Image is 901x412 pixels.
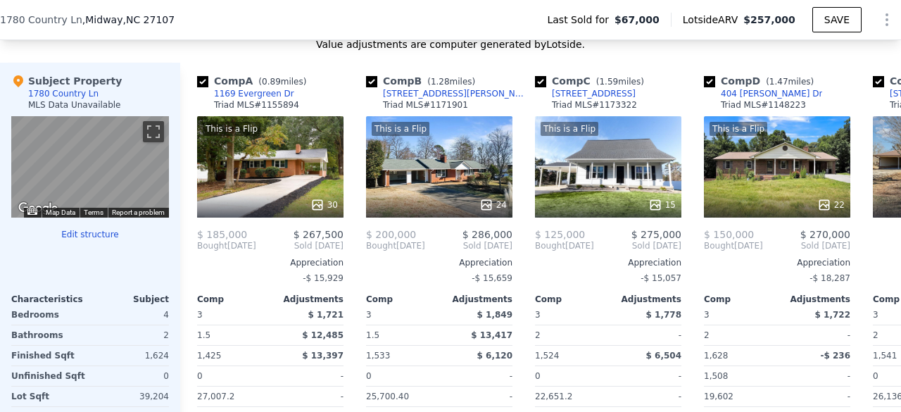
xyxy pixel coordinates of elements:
span: -$ 18,287 [809,273,850,283]
div: - [611,387,681,406]
div: 22 [817,198,845,212]
div: Comp [535,294,608,305]
span: 1,524 [535,351,559,361]
div: 2 [704,325,774,345]
div: 2 [535,325,605,345]
span: $ 13,397 [302,351,344,361]
button: Toggle fullscreen view [143,121,164,142]
span: $ 1,722 [815,310,850,320]
div: Comp B [366,74,481,88]
div: - [611,366,681,386]
span: 3 [197,310,203,320]
a: Open this area in Google Maps (opens a new window) [15,199,61,218]
span: 1.59 [599,77,618,87]
span: $ 200,000 [366,229,416,240]
div: 4 [93,305,169,325]
span: $ 1,721 [308,310,344,320]
div: - [273,366,344,386]
div: Triad MLS # 1155894 [214,99,299,111]
div: 24 [479,198,507,212]
div: Adjustments [439,294,512,305]
span: Last Sold for [547,13,615,27]
span: $ 6,120 [477,351,512,361]
div: 15 [648,198,676,212]
div: Comp [704,294,777,305]
div: This is a Flip [372,122,429,136]
span: Lotside ARV [683,13,743,27]
div: Adjustments [608,294,681,305]
div: Comp [197,294,270,305]
span: 1,541 [873,351,897,361]
span: Sold [DATE] [763,240,850,251]
div: Bedrooms [11,305,87,325]
span: 27,007.2 [197,392,234,401]
div: 1780 Country Ln [28,88,99,99]
span: $ 1,778 [646,310,681,320]
span: -$ 15,057 [641,273,681,283]
span: 1,628 [704,351,728,361]
a: 404 [PERSON_NAME] Dr [704,88,822,99]
span: 0 [535,371,541,381]
span: Bought [366,240,396,251]
span: ( miles) [760,77,819,87]
span: Bought [704,240,734,251]
a: [STREET_ADDRESS] [535,88,636,99]
span: $ 1,849 [477,310,512,320]
div: Appreciation [535,257,681,268]
div: Subject [90,294,169,305]
div: - [780,325,850,345]
span: $ 185,000 [197,229,247,240]
div: 2 [93,325,169,345]
span: 0 [366,371,372,381]
span: $ 125,000 [535,229,585,240]
div: [DATE] [704,240,763,251]
div: This is a Flip [710,122,767,136]
div: Triad MLS # 1148223 [721,99,806,111]
div: [STREET_ADDRESS][PERSON_NAME] [383,88,529,99]
span: 0 [197,371,203,381]
span: $ 13,417 [471,330,512,340]
div: Lot Sqft [11,387,87,406]
div: [DATE] [197,240,256,251]
span: 3 [704,310,710,320]
span: Sold [DATE] [256,240,344,251]
div: Appreciation [197,257,344,268]
div: Comp D [704,74,819,88]
span: -$ 15,929 [303,273,344,283]
div: 39,204 [93,387,169,406]
span: 1.47 [769,77,788,87]
span: 1.28 [431,77,450,87]
div: - [273,387,344,406]
button: Map Data [46,208,75,218]
span: 0 [873,371,878,381]
span: $ 150,000 [704,229,754,240]
a: 1169 Evergreen Dr [197,88,294,99]
span: 1,425 [197,351,221,361]
div: 1,624 [93,346,169,366]
span: Bought [535,240,565,251]
span: Bought [197,240,227,251]
div: Subject Property [11,74,122,88]
span: 0.89 [262,77,281,87]
div: [STREET_ADDRESS] [552,88,636,99]
span: 3 [366,310,372,320]
span: , NC 27107 [122,14,175,25]
span: 19,602 [704,392,733,401]
div: Unfinished Sqft [11,366,87,386]
button: Show Options [873,6,901,34]
div: Triad MLS # 1171901 [383,99,468,111]
div: Bathrooms [11,325,87,345]
img: Google [15,199,61,218]
div: - [611,325,681,345]
span: Sold [DATE] [425,240,512,251]
div: Adjustments [777,294,850,305]
div: Finished Sqft [11,346,87,366]
span: 22,651.2 [535,392,572,401]
span: , Midway [82,13,175,27]
span: -$ 236 [820,351,850,361]
span: 1,533 [366,351,390,361]
a: Terms (opens in new tab) [84,208,103,216]
span: $ 6,504 [646,351,681,361]
div: - [780,366,850,386]
span: $ 267,500 [294,229,344,240]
